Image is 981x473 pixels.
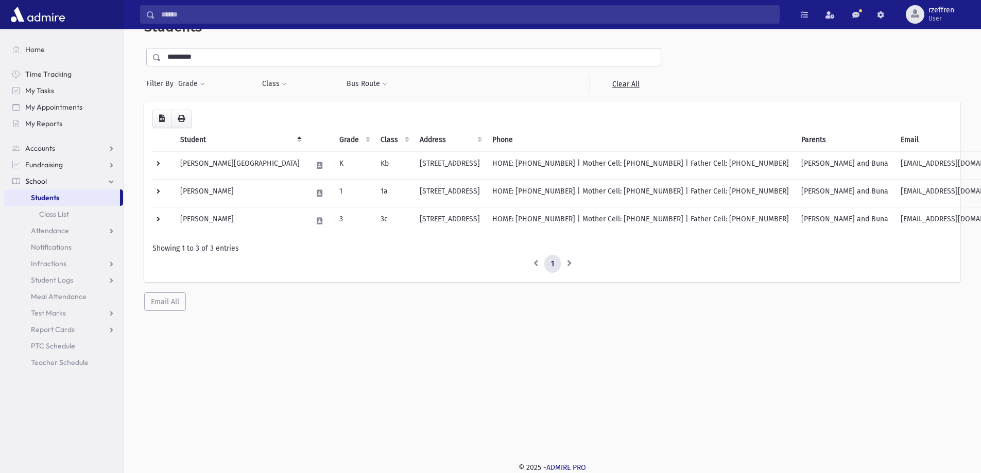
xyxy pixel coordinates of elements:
[4,189,120,206] a: Students
[4,82,123,99] a: My Tasks
[374,207,414,235] td: 3c
[795,128,894,152] th: Parents
[486,151,795,179] td: HOME: [PHONE_NUMBER] | Mother Cell: [PHONE_NUMBER] | Father Cell: [PHONE_NUMBER]
[4,206,123,222] a: Class List
[4,288,123,305] a: Meal Attendance
[171,110,192,128] button: Print
[374,179,414,207] td: 1a
[4,99,123,115] a: My Appointments
[8,4,67,25] img: AdmirePro
[174,128,306,152] th: Student: activate to sort column descending
[174,151,306,179] td: [PERSON_NAME][GEOGRAPHIC_DATA]
[31,226,69,235] span: Attendance
[590,75,661,93] a: Clear All
[333,179,374,207] td: 1
[25,144,55,153] span: Accounts
[928,6,954,14] span: rzeffren
[25,86,54,95] span: My Tasks
[4,239,123,255] a: Notifications
[144,292,186,311] button: Email All
[414,151,486,179] td: [STREET_ADDRESS]
[146,78,178,89] span: Filter By
[31,275,73,285] span: Student Logs
[31,292,87,301] span: Meal Attendance
[486,207,795,235] td: HOME: [PHONE_NUMBER] | Mother Cell: [PHONE_NUMBER] | Father Cell: [PHONE_NUMBER]
[4,156,123,173] a: Fundraising
[25,102,82,112] span: My Appointments
[333,207,374,235] td: 3
[4,66,123,82] a: Time Tracking
[174,207,306,235] td: [PERSON_NAME]
[544,255,561,273] a: 1
[414,128,486,152] th: Address: activate to sort column ascending
[174,179,306,207] td: [PERSON_NAME]
[4,41,123,58] a: Home
[4,305,123,321] a: Test Marks
[4,272,123,288] a: Student Logs
[4,338,123,354] a: PTC Schedule
[4,173,123,189] a: School
[152,243,952,254] div: Showing 1 to 3 of 3 entries
[25,119,62,128] span: My Reports
[374,128,414,152] th: Class: activate to sort column ascending
[333,128,374,152] th: Grade: activate to sort column ascending
[262,75,287,93] button: Class
[25,45,45,54] span: Home
[414,179,486,207] td: [STREET_ADDRESS]
[4,140,123,156] a: Accounts
[4,321,123,338] a: Report Cards
[4,354,123,371] a: Teacher Schedule
[4,115,123,132] a: My Reports
[4,255,123,272] a: Infractions
[795,151,894,179] td: [PERSON_NAME] and Buna
[333,151,374,179] td: K
[928,14,954,23] span: User
[31,358,89,367] span: Teacher Schedule
[155,5,779,24] input: Search
[374,151,414,179] td: Kb
[31,308,66,318] span: Test Marks
[546,463,586,472] a: ADMIRE PRO
[31,341,75,351] span: PTC Schedule
[152,110,171,128] button: CSV
[25,177,47,186] span: School
[414,207,486,235] td: [STREET_ADDRESS]
[140,462,965,473] div: © 2025 -
[346,75,388,93] button: Bus Route
[4,222,123,239] a: Attendance
[31,242,72,252] span: Notifications
[25,69,72,79] span: Time Tracking
[25,160,63,169] span: Fundraising
[178,75,205,93] button: Grade
[31,259,66,268] span: Infractions
[795,179,894,207] td: [PERSON_NAME] and Buna
[486,128,795,152] th: Phone
[31,193,59,202] span: Students
[31,325,75,334] span: Report Cards
[795,207,894,235] td: [PERSON_NAME] and Buna
[486,179,795,207] td: HOME: [PHONE_NUMBER] | Mother Cell: [PHONE_NUMBER] | Father Cell: [PHONE_NUMBER]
